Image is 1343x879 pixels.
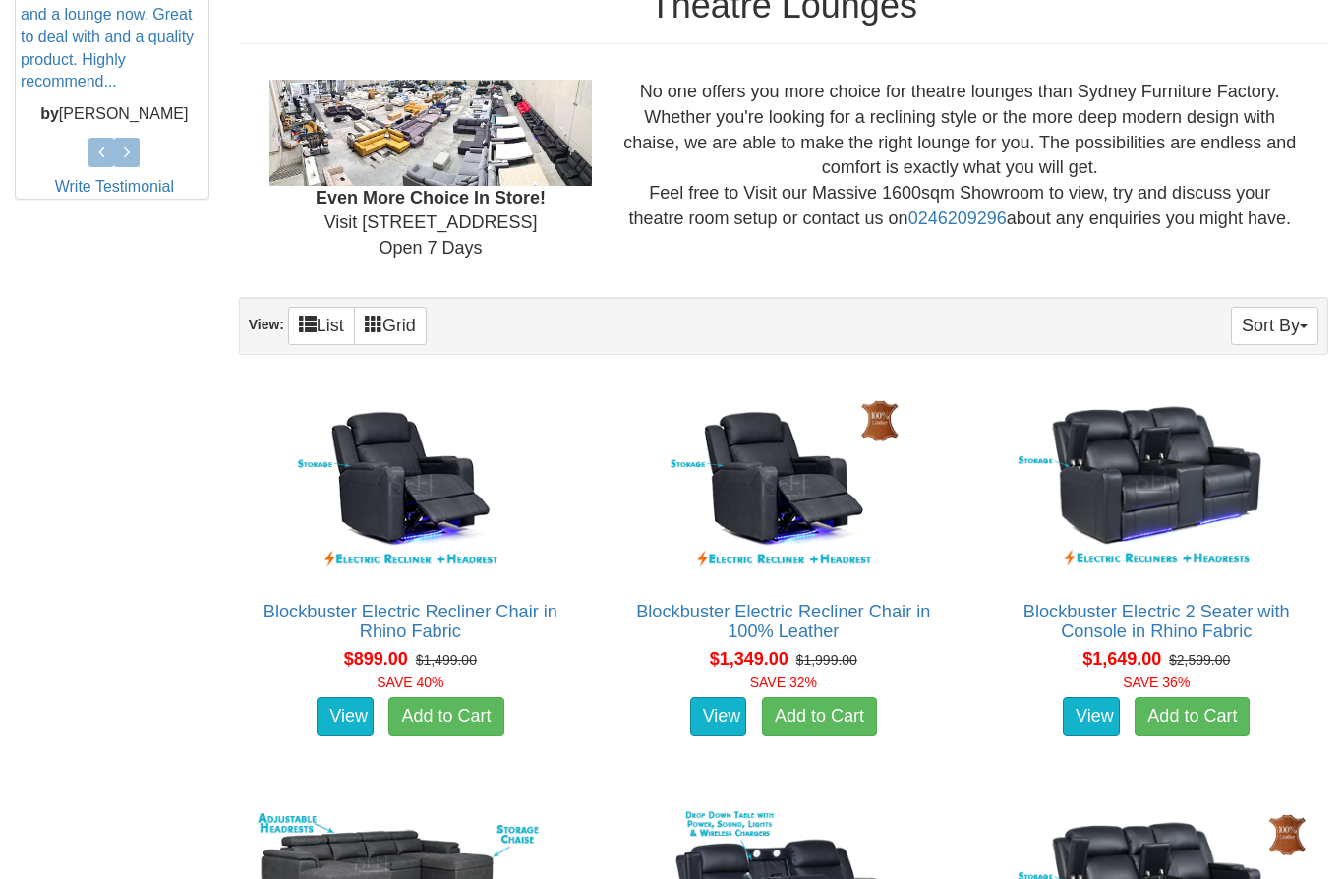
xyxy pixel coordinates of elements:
a: Blockbuster Electric 2 Seater with Console in Rhino Fabric [1023,602,1290,641]
del: $1,999.00 [796,652,857,668]
a: Blockbuster Electric Recliner Chair in Rhino Fabric [263,602,557,641]
a: Blockbuster Electric Recliner Chair in 100% Leather [636,602,930,641]
b: Even More Choice In Store! [316,188,546,207]
a: List [288,307,355,345]
div: Visit [STREET_ADDRESS] Open 7 Days [255,80,608,262]
img: Blockbuster Electric Recliner Chair in Rhino Fabric [250,385,571,582]
a: View [1063,697,1120,736]
div: No one offers you more choice for theatre lounges than Sydney Furniture Factory. Whether you're l... [607,80,1313,231]
img: Showroom [269,80,593,186]
img: Blockbuster Electric 2 Seater with Console in Rhino Fabric [996,385,1317,582]
a: View [317,697,374,736]
a: Add to Cart [1135,697,1250,736]
del: $1,499.00 [416,652,477,668]
font: SAVE 40% [377,674,443,690]
span: $899.00 [344,649,408,669]
b: by [40,105,59,122]
button: Sort By [1231,307,1318,345]
font: SAVE 32% [750,674,817,690]
del: $2,599.00 [1169,652,1230,668]
a: 0246209296 [908,208,1007,228]
p: [PERSON_NAME] [21,103,208,126]
a: Write Testimonial [55,178,174,195]
span: $1,349.00 [710,649,788,669]
a: Add to Cart [388,697,503,736]
img: Blockbuster Electric Recliner Chair in 100% Leather [622,385,944,582]
a: Grid [354,307,427,345]
strong: View: [249,317,284,332]
a: Add to Cart [762,697,877,736]
font: SAVE 36% [1123,674,1190,690]
span: $1,649.00 [1082,649,1161,669]
a: View [690,697,747,736]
